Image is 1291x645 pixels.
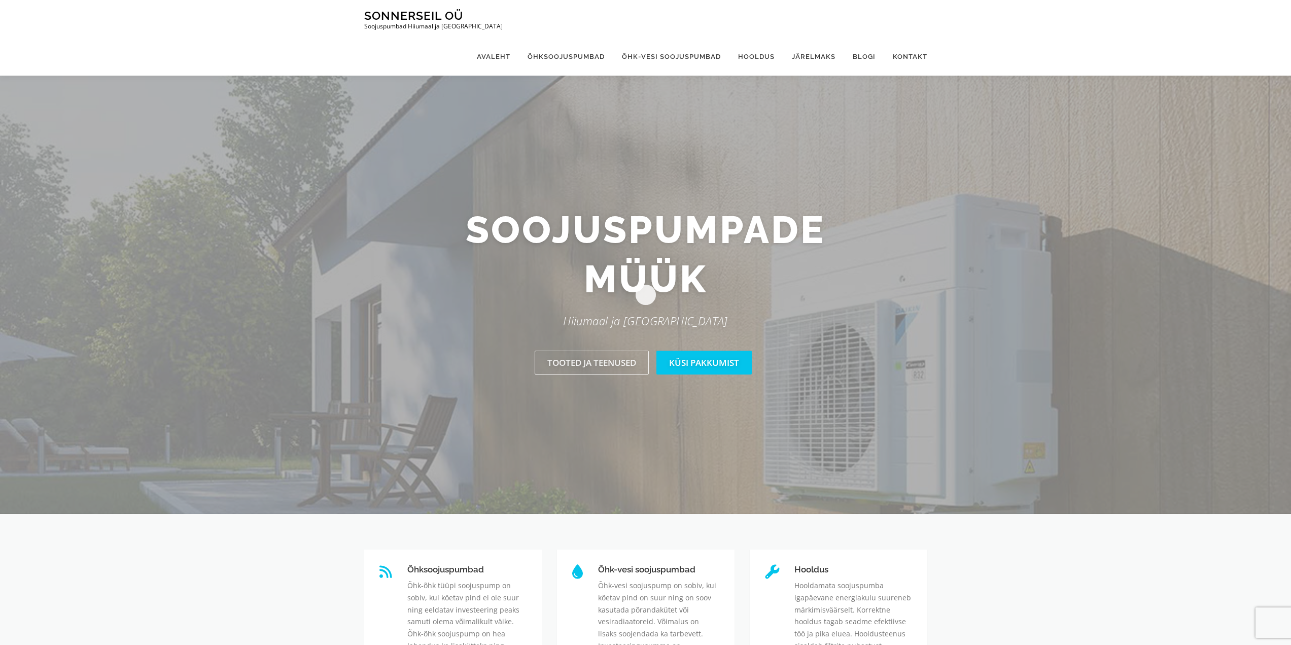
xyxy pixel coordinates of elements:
a: Kontakt [884,38,927,76]
a: Avaleht [468,38,519,76]
p: Soojuspumbad Hiiumaal ja [GEOGRAPHIC_DATA] [364,23,503,30]
p: Hiiumaal ja [GEOGRAPHIC_DATA] [357,312,935,330]
a: Tooted ja teenused [535,351,649,375]
a: Sonnerseil OÜ [364,9,463,22]
a: Küsi pakkumist [656,351,752,375]
span: müük [584,254,708,304]
a: Õhksoojuspumbad [519,38,613,76]
h2: Soojuspumpade [357,205,935,304]
a: Hooldus [729,38,783,76]
a: Blogi [844,38,884,76]
a: Järelmaks [783,38,844,76]
a: Õhk-vesi soojuspumbad [613,38,729,76]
